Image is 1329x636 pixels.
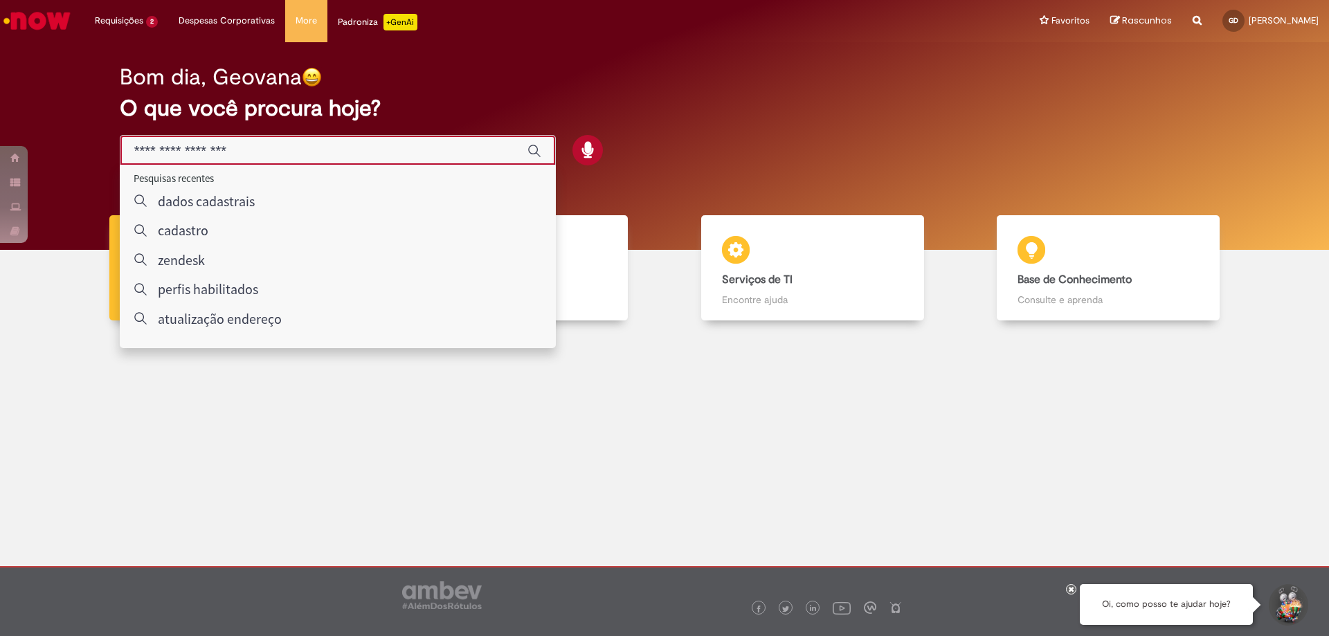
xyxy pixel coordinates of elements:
[664,215,961,321] a: Serviços de TI Encontre ajuda
[961,215,1257,321] a: Base de Conhecimento Consulte e aprenda
[755,606,762,612] img: logo_footer_facebook.png
[302,67,322,87] img: happy-face.png
[833,599,851,617] img: logo_footer_youtube.png
[402,581,482,609] img: logo_footer_ambev_rotulo_gray.png
[95,14,143,28] span: Requisições
[179,14,275,28] span: Despesas Corporativas
[146,16,158,28] span: 2
[73,215,369,321] a: Tirar dúvidas Tirar dúvidas com Lupi Assist e Gen Ai
[889,601,902,614] img: logo_footer_naosei.png
[1018,273,1132,287] b: Base de Conhecimento
[810,605,817,613] img: logo_footer_linkedin.png
[1080,584,1253,625] div: Oi, como posso te ajudar hoje?
[1110,15,1172,28] a: Rascunhos
[296,14,317,28] span: More
[338,14,417,30] div: Padroniza
[1229,16,1238,25] span: GD
[722,293,903,307] p: Encontre ajuda
[1249,15,1319,26] span: [PERSON_NAME]
[383,14,417,30] p: +GenAi
[120,96,1210,120] h2: O que você procura hoje?
[1267,584,1308,626] button: Iniciar Conversa de Suporte
[864,601,876,614] img: logo_footer_workplace.png
[1051,14,1090,28] span: Favoritos
[1,7,73,35] img: ServiceNow
[1122,14,1172,27] span: Rascunhos
[1018,293,1199,307] p: Consulte e aprenda
[722,273,793,287] b: Serviços de TI
[120,65,302,89] h2: Bom dia, Geovana
[782,606,789,612] img: logo_footer_twitter.png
